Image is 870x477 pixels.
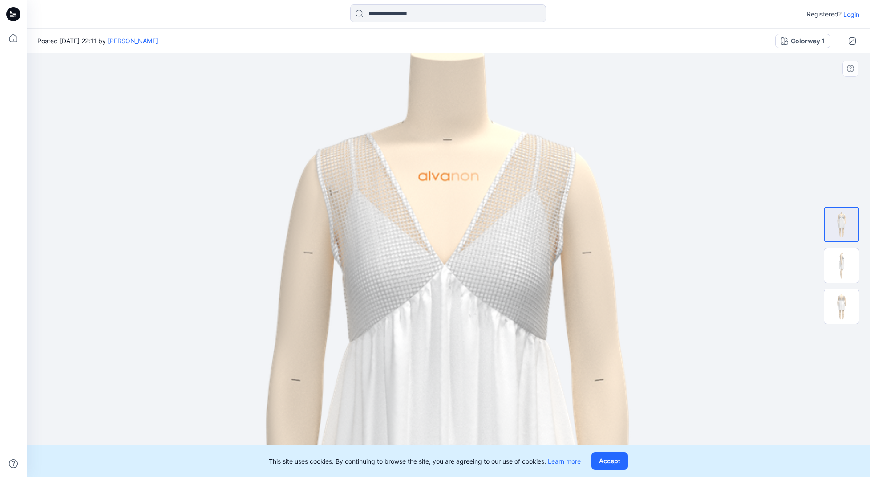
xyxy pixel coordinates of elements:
[269,457,581,466] p: This site uses cookies. By continuing to browse the site, you are agreeing to our use of cookies.
[108,37,158,45] a: [PERSON_NAME]
[807,9,842,20] p: Registered?
[843,10,859,19] p: Login
[791,36,825,46] div: Colorway 1
[591,452,628,470] button: Accept
[548,457,581,465] a: Learn more
[824,248,859,283] img: 304_4
[825,208,858,241] img: 304_3
[37,36,158,45] span: Posted [DATE] 22:11 by
[775,34,830,48] button: Colorway 1
[824,289,859,324] img: 304_5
